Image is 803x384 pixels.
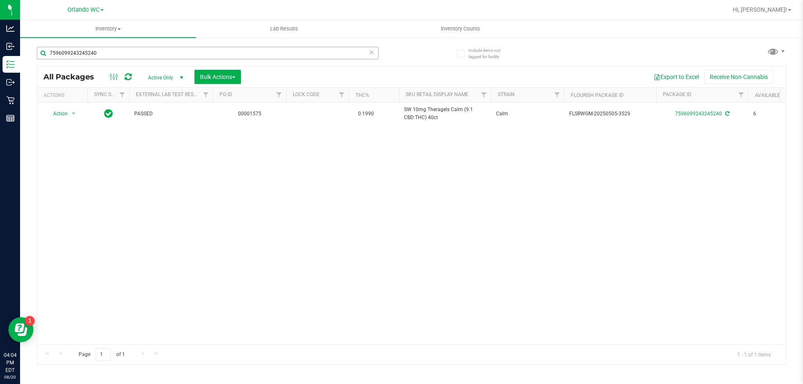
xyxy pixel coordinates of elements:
a: Package ID [663,92,691,97]
inline-svg: Inventory [6,60,15,69]
span: In Sync [104,108,113,120]
span: FLSRWGM-20250505-3529 [569,110,651,118]
input: 1 [96,348,111,361]
a: Strain [498,92,515,97]
inline-svg: Inbound [6,42,15,51]
p: 04:04 PM EDT [4,351,16,374]
a: Lock Code [293,92,320,97]
a: Inventory Counts [372,20,548,38]
button: Bulk Actions [194,70,241,84]
span: Inventory Counts [430,25,491,33]
button: Export to Excel [648,70,704,84]
a: Sku Retail Display Name [406,92,468,97]
span: 6 [753,110,785,118]
iframe: Resource center unread badge [25,316,35,326]
span: Calm [496,110,559,118]
span: Include items not tagged for facility [468,47,510,60]
a: Filter [335,88,349,102]
span: PASSED [134,110,208,118]
button: Receive Non-Cannabis [704,70,773,84]
span: Sync from Compliance System [724,111,729,117]
span: All Packages [43,72,102,81]
a: Filter [115,88,129,102]
a: THC% [355,92,369,98]
inline-svg: Reports [6,114,15,122]
input: Search Package ID, Item Name, SKU, Lot or Part Number... [37,47,378,59]
span: Page of 1 [72,348,132,361]
span: 1 - 1 of 1 items [731,348,777,361]
a: Available [755,92,780,98]
a: Inventory [20,20,196,38]
span: Bulk Actions [200,74,235,80]
a: Filter [550,88,564,102]
span: 0.1990 [354,108,378,120]
inline-svg: Outbound [6,78,15,86]
span: Clear [368,47,374,58]
span: Inventory [20,25,196,33]
div: Actions [43,92,84,98]
a: Filter [734,88,748,102]
inline-svg: Analytics [6,24,15,33]
a: Sync Status [94,92,126,97]
a: Flourish Package ID [571,92,624,98]
a: PO ID [220,92,232,97]
a: 00001575 [238,111,261,117]
iframe: Resource center [8,317,33,342]
p: 08/20 [4,374,16,380]
span: SW 10mg Theragels Calm (9:1 CBD:THC) 40ct [404,106,486,122]
span: select [69,108,79,120]
span: Lab Results [259,25,309,33]
a: Lab Results [196,20,372,38]
a: 7596099243245240 [675,111,722,117]
a: Filter [199,88,213,102]
span: Hi, [PERSON_NAME]! [733,6,787,13]
a: Filter [477,88,491,102]
inline-svg: Retail [6,96,15,104]
span: Orlando WC [67,6,100,13]
a: External Lab Test Result [136,92,202,97]
span: Action [46,108,68,120]
a: Filter [272,88,286,102]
